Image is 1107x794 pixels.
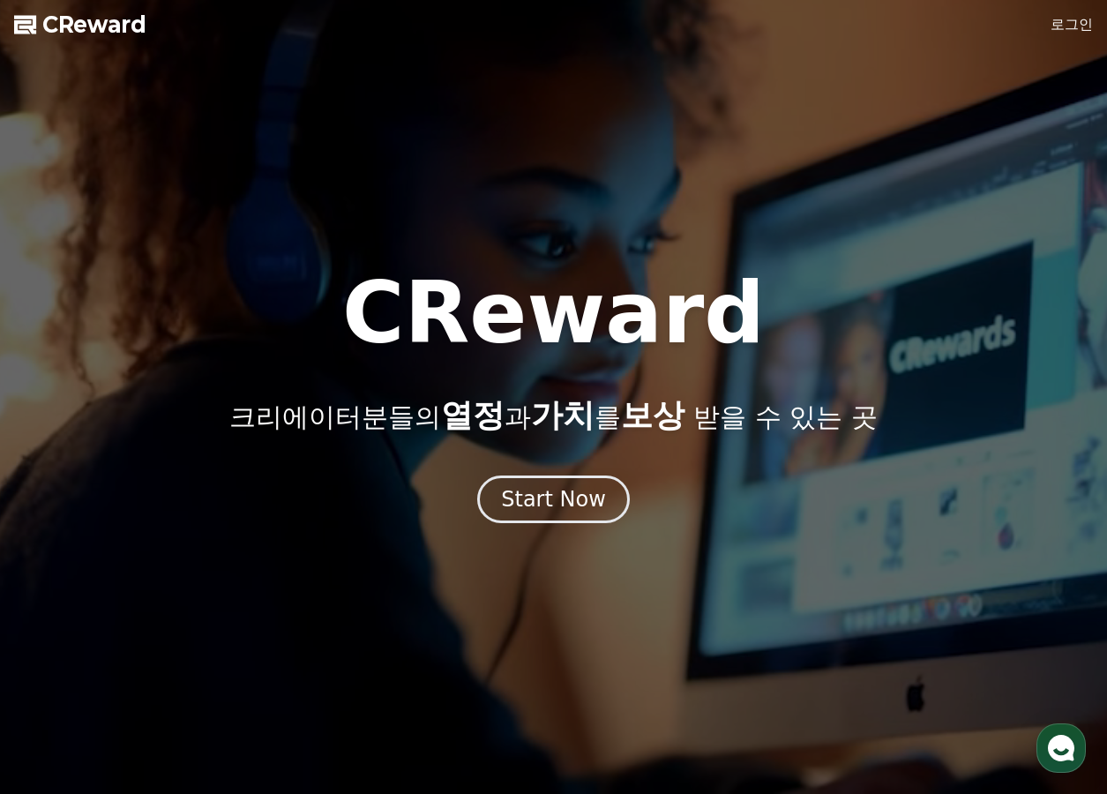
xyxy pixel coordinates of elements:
[5,559,116,603] a: 홈
[477,476,630,523] button: Start Now
[1051,14,1093,35] a: 로그인
[273,586,294,600] span: 설정
[342,271,765,356] h1: CReward
[621,397,684,433] span: 보상
[161,587,183,601] span: 대화
[229,398,877,433] p: 크리에이터분들의 과 를 받을 수 있는 곳
[531,397,595,433] span: 가치
[501,485,606,513] div: Start Now
[14,11,146,39] a: CReward
[42,11,146,39] span: CReward
[477,493,630,510] a: Start Now
[116,559,228,603] a: 대화
[441,397,505,433] span: 열정
[56,586,66,600] span: 홈
[228,559,339,603] a: 설정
